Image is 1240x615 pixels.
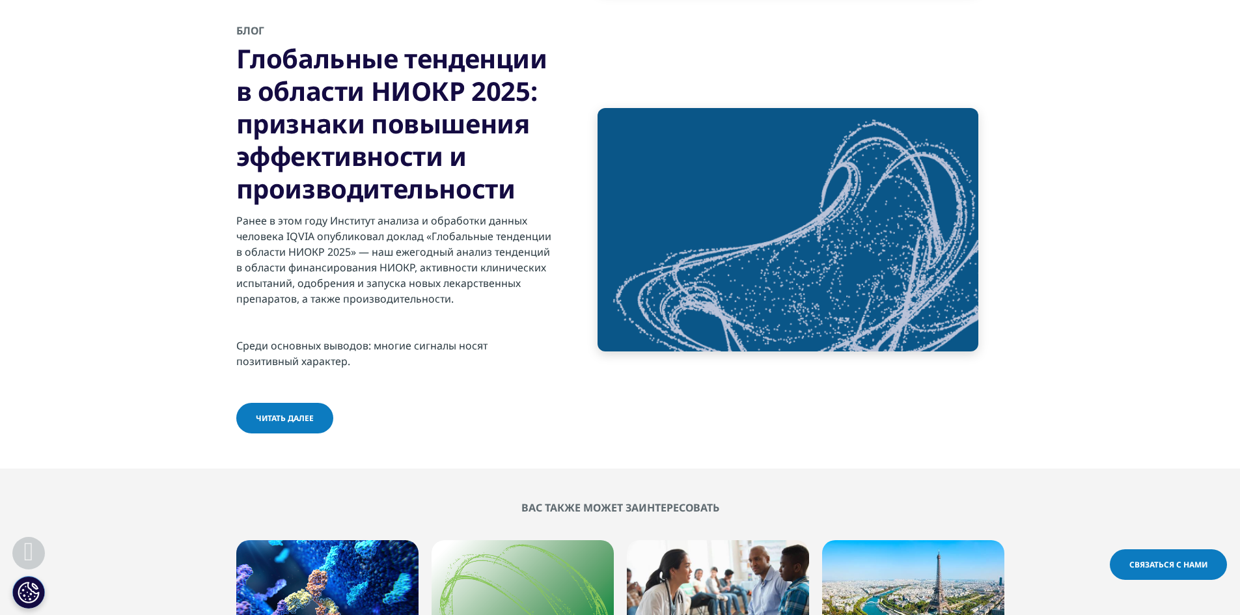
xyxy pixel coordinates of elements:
[12,576,45,608] button: Настройки файлов cookie
[521,500,719,515] font: Вас также может заинтересовать
[1110,549,1227,580] a: Связаться с нами
[236,403,333,433] a: читать далее
[236,338,488,368] font: Среди основных выводов: многие сигналы носят позитивный характер.
[1129,559,1207,570] font: Связаться с нами
[236,23,264,38] font: блог
[236,40,547,206] font: Глобальные тенденции в области НИОКР 2025: признаки повышения эффективности и производительности
[256,413,314,424] font: читать далее
[236,213,551,306] font: Ранее в этом году Институт анализа и обработки данных человека IQVIA опубликовал доклад «Глобальн...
